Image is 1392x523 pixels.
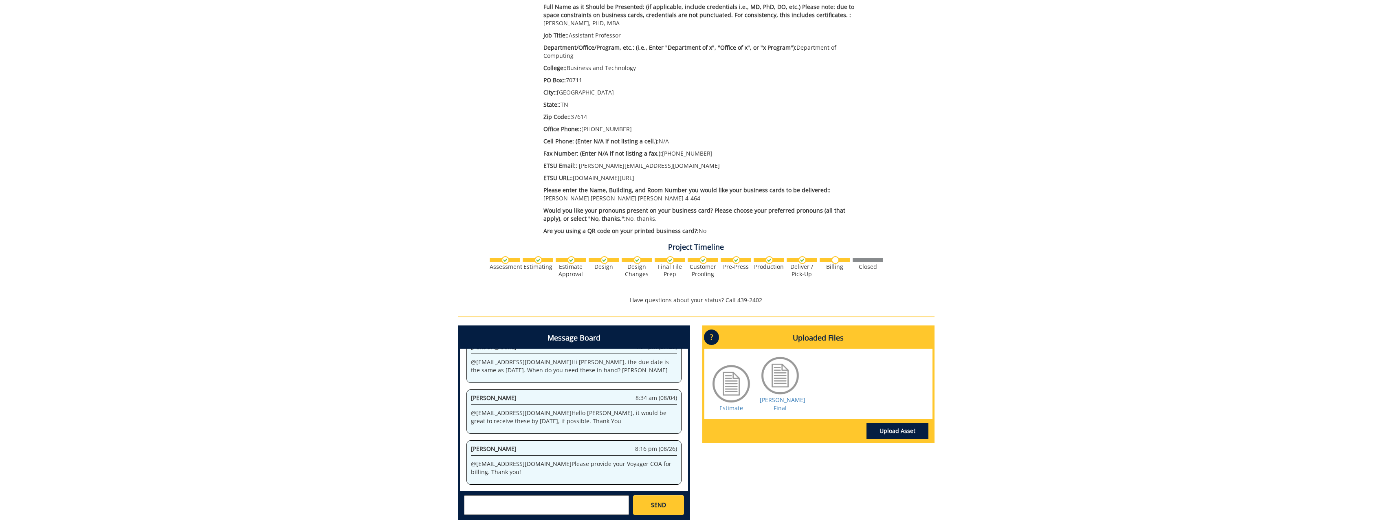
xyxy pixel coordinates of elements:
[567,256,575,264] img: checkmark
[798,256,806,264] img: checkmark
[543,174,862,182] p: [DOMAIN_NAME][URL]
[490,263,520,270] div: Assessment
[543,149,662,157] span: Fax Number: (Enter N/A if not listing a fax.):
[471,409,677,425] p: @ [EMAIL_ADDRESS][DOMAIN_NAME] Hello [PERSON_NAME], it would be great to receive these by [DATE],...
[543,88,862,97] p: [GEOGRAPHIC_DATA]
[636,394,677,402] span: 8:34 am (08/04)
[543,125,862,133] p: [PHONE_NUMBER]
[501,256,509,264] img: checkmark
[543,162,577,169] span: ETSU Email::
[543,76,566,84] span: PO Box::
[704,327,932,349] h4: Uploaded Files
[600,256,608,264] img: checkmark
[543,137,862,145] p: N/A
[787,263,817,278] div: Deliver / Pick-Up
[543,44,796,51] span: Department/Office/Program, etc.: (i.e., Enter "Department of x", "Office of x", or "x Program"):
[523,263,553,270] div: Estimating
[543,186,862,202] p: [PERSON_NAME] [PERSON_NAME] [PERSON_NAME] 4-464
[543,101,561,108] span: State::
[651,501,666,509] span: SEND
[534,256,542,264] img: checkmark
[458,243,935,251] h4: Project Timeline
[458,296,935,304] p: Have questions about your status? Call 439-2402
[543,207,845,222] span: Would you like your pronouns present on your business card? Please choose your preferred pronouns...
[732,256,740,264] img: checkmark
[633,495,684,515] a: SEND
[543,44,862,60] p: Department of Computing
[543,125,581,133] span: Office Phone::
[589,263,619,270] div: Design
[633,256,641,264] img: checkmark
[622,263,652,278] div: Design Changes
[556,263,586,278] div: Estimate Approval
[688,263,718,278] div: Customer Proofing
[666,256,674,264] img: checkmark
[765,256,773,264] img: checkmark
[471,445,517,453] span: [PERSON_NAME]
[543,149,862,158] p: [PHONE_NUMBER]
[543,64,862,72] p: Business and Technology
[699,256,707,264] img: checkmark
[543,31,569,39] span: Job Title::
[831,256,839,264] img: no
[543,174,573,182] span: ETSU URL::
[543,137,659,145] span: Cell Phone: (Enter N/A if not listing a cell.):
[543,101,862,109] p: TN
[853,263,883,270] div: Closed
[543,64,567,72] span: College::
[721,263,751,270] div: Pre-Press
[460,327,688,349] h4: Message Board
[820,263,850,270] div: Billing
[543,113,571,121] span: Zip Code::
[719,404,743,412] a: Estimate
[704,330,719,345] p: ?
[543,76,862,84] p: 70711
[543,88,557,96] span: City::
[471,460,677,476] p: @ [EMAIL_ADDRESS][DOMAIN_NAME] Please provide your Voyager COA for billing. Thank you!
[543,113,862,121] p: 37614
[655,263,685,278] div: Final File Prep
[635,445,677,453] span: 8:16 pm (08/26)
[543,3,854,19] span: Full Name as it Should be Presented: (if applicable, include credentials i.e., MD, PhD, DO, etc.)...
[543,227,862,235] p: No
[543,207,862,223] p: No, thanks.
[866,423,928,439] a: Upload Asset
[543,186,831,194] span: Please enter the Name, Building, and Room Number you would like your business cards to be deliver...
[543,162,862,170] p: [PERSON_NAME][EMAIL_ADDRESS][DOMAIN_NAME]
[760,396,805,412] a: [PERSON_NAME] Final
[464,495,629,515] textarea: messageToSend
[471,358,677,374] p: @ [EMAIL_ADDRESS][DOMAIN_NAME] Hi [PERSON_NAME], the due date is the same as [DATE]. When do you ...
[543,3,862,27] p: [PERSON_NAME], PHD, MBA
[754,263,784,270] div: Production
[471,394,517,402] span: [PERSON_NAME]
[543,31,862,40] p: Assistant Professor
[543,227,699,235] span: Are you using a QR code on your printed business card?:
